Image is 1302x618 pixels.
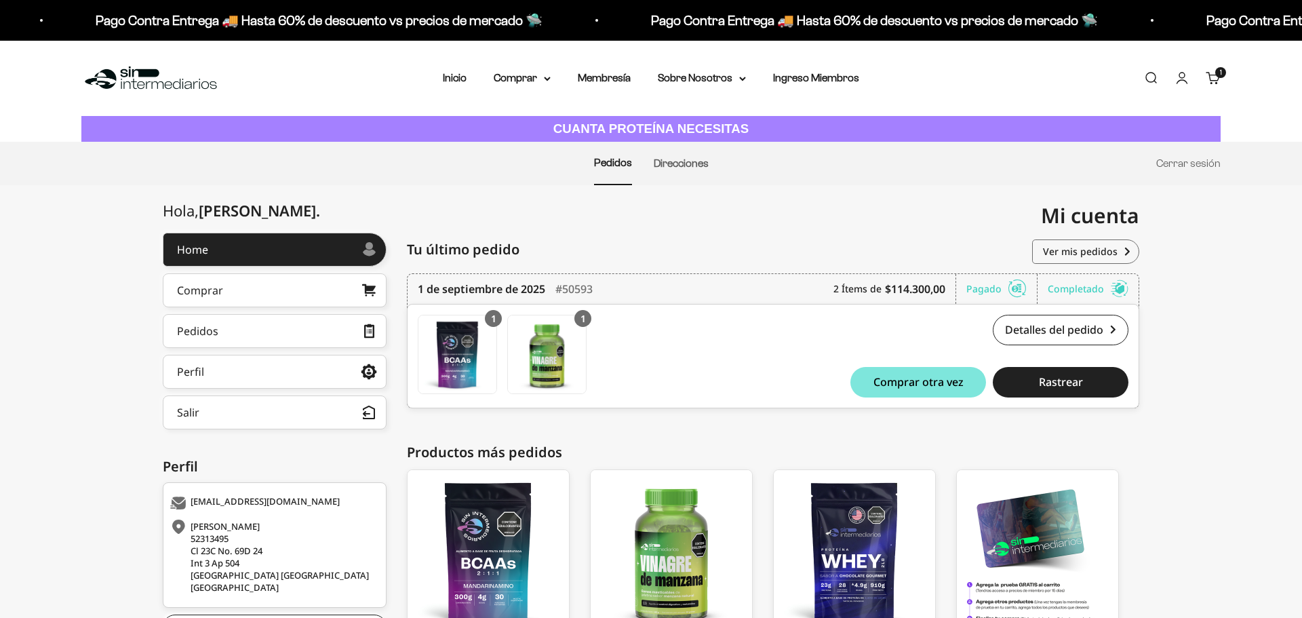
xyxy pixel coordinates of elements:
a: Membresía [578,72,631,83]
div: [EMAIL_ADDRESS][DOMAIN_NAME] [170,497,376,510]
a: Home [163,233,387,267]
div: Home [177,244,208,255]
a: Pedidos [594,157,632,168]
div: Perfil [177,366,204,377]
span: . [316,200,320,220]
div: Pedidos [177,326,218,336]
p: Pago Contra Entrega 🚚 Hasta 60% de descuento vs precios de mercado 🛸 [651,9,1098,31]
summary: Sobre Nosotros [658,69,746,87]
div: Pagado [966,274,1038,304]
img: Translation missing: es.Gomas con Vinagre de Manzana [508,315,586,393]
span: Rastrear [1039,376,1083,387]
a: Ver mis pedidos [1032,239,1139,264]
div: Perfil [163,457,387,477]
button: Comprar otra vez [850,367,986,398]
span: Comprar otra vez [873,376,964,387]
div: Productos más pedidos [407,442,1139,463]
a: Comprar [163,273,387,307]
span: [PERSON_NAME] [199,200,320,220]
a: Pedidos [163,314,387,348]
button: Salir [163,395,387,429]
div: 2 Ítems de [833,274,956,304]
div: Hola, [163,202,320,219]
div: #50593 [555,274,593,304]
summary: Comprar [494,69,551,87]
span: Tu último pedido [407,239,519,260]
b: $114.300,00 [885,281,945,297]
span: Mi cuenta [1041,201,1139,229]
a: Perfil [163,355,387,389]
div: 1 [574,310,591,327]
strong: CUANTA PROTEÍNA NECESITAS [553,121,749,136]
a: Detalles del pedido [993,315,1128,345]
time: 1 de septiembre de 2025 [418,281,545,297]
a: Direcciones [654,157,709,169]
a: CUANTA PROTEÍNA NECESITAS [81,116,1221,142]
a: BCAAs sabor Limón - Mandarina (2:1:1) [418,315,497,394]
div: [PERSON_NAME] 52313495 Cl 23C No. 69D 24 Int 3 Ap 504 [GEOGRAPHIC_DATA] [GEOGRAPHIC_DATA] [GEOGRA... [170,520,376,594]
p: Pago Contra Entrega 🚚 Hasta 60% de descuento vs precios de mercado 🛸 [96,9,542,31]
div: Salir [177,407,199,418]
a: Inicio [443,72,467,83]
div: 1 [485,310,502,327]
span: 1 [1220,69,1222,76]
div: Completado [1048,274,1128,304]
a: Ingreso Miembros [773,72,859,83]
a: Cerrar sesión [1156,157,1221,169]
img: Translation missing: es.BCAAs sabor Limón - Mandarina (2:1:1) [418,315,496,393]
div: Comprar [177,285,223,296]
button: Rastrear [993,367,1128,398]
a: Gomas con Vinagre de Manzana [507,315,587,394]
